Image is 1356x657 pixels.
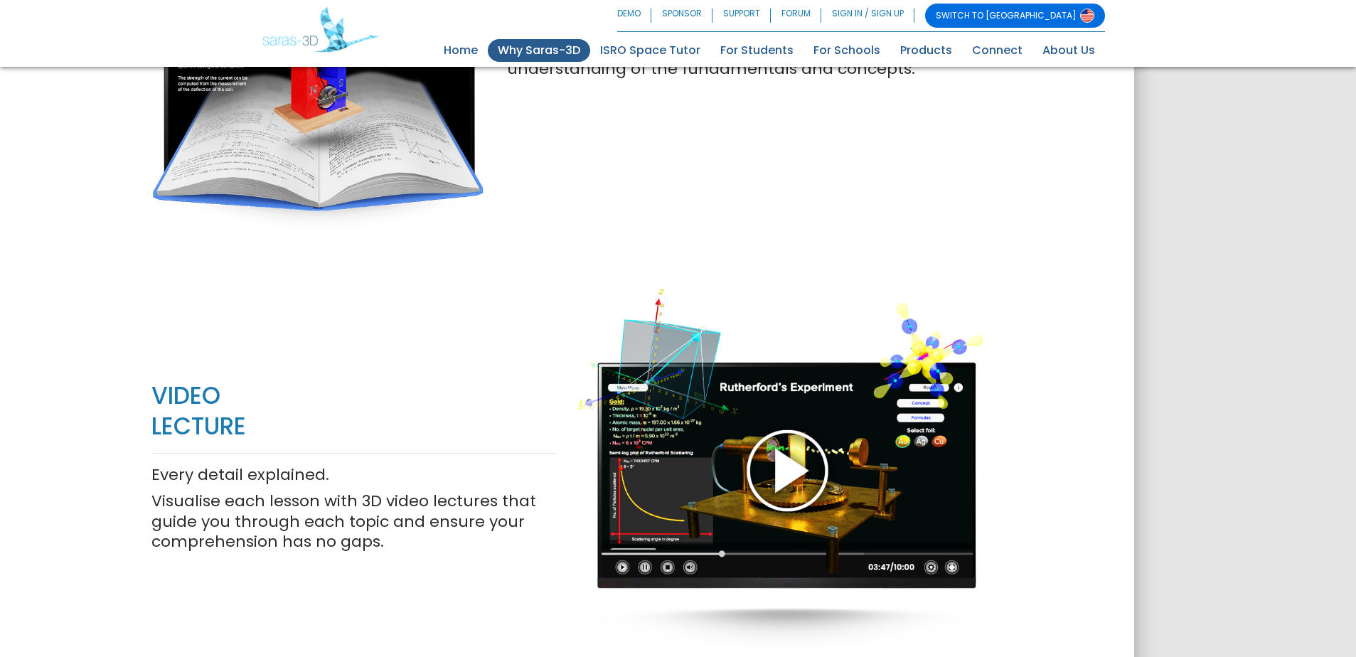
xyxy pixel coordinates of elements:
[434,39,488,62] a: Home
[507,38,983,79] p: Read through the lessons at your own pace and get a basic understanding of the fundamentals and c...
[710,39,804,62] a: For Students
[151,381,557,442] p: VIDEO LECTURE
[151,491,557,552] p: Visualise each lesson with 3D video lectures that guide you through each topic and ensure your co...
[962,39,1032,62] a: Connect
[771,4,821,28] a: FORUM
[821,4,914,28] a: SIGN IN / SIGN UP
[712,4,771,28] a: SUPPORT
[925,4,1105,28] a: SWITCH TO [GEOGRAPHIC_DATA]
[890,39,962,62] a: Products
[651,4,712,28] a: SPONSOR
[590,39,710,62] a: ISRO Space Tutor
[488,39,590,62] a: Why Saras-3D
[1032,39,1105,62] a: About Us
[151,465,557,486] p: Every detail explained.
[1080,9,1094,23] img: Switch to USA
[804,39,890,62] a: For Schools
[262,7,378,53] img: Saras 3D
[617,4,651,28] a: DEMO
